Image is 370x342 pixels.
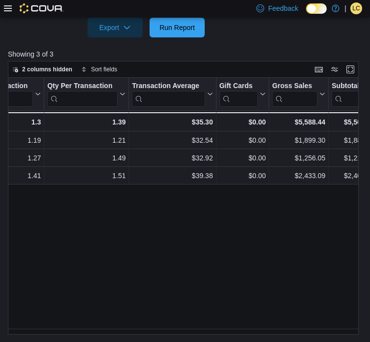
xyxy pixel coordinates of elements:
span: 2 columns hidden [22,65,72,73]
span: Export [93,18,137,37]
img: Cova [20,3,63,13]
button: Enter fullscreen [344,63,356,75]
span: Run Report [159,23,195,32]
div: $35.30 [132,116,213,128]
p: | [344,2,346,14]
div: $0.00 [219,116,266,128]
span: Feedback [268,3,298,13]
button: Run Report [150,18,205,37]
button: Display options [329,63,340,75]
div: 1.39 [47,116,125,128]
input: Dark Mode [306,3,327,14]
button: 2 columns hidden [8,63,76,75]
span: LC [352,2,360,14]
button: Export [88,18,143,37]
div: $5,588.44 [272,116,325,128]
button: Keyboard shortcuts [313,63,325,75]
button: Sort fields [77,63,121,75]
p: Showing 3 of 3 [8,49,362,59]
span: Sort fields [91,65,117,73]
div: Leigha Cardinal [350,2,362,14]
